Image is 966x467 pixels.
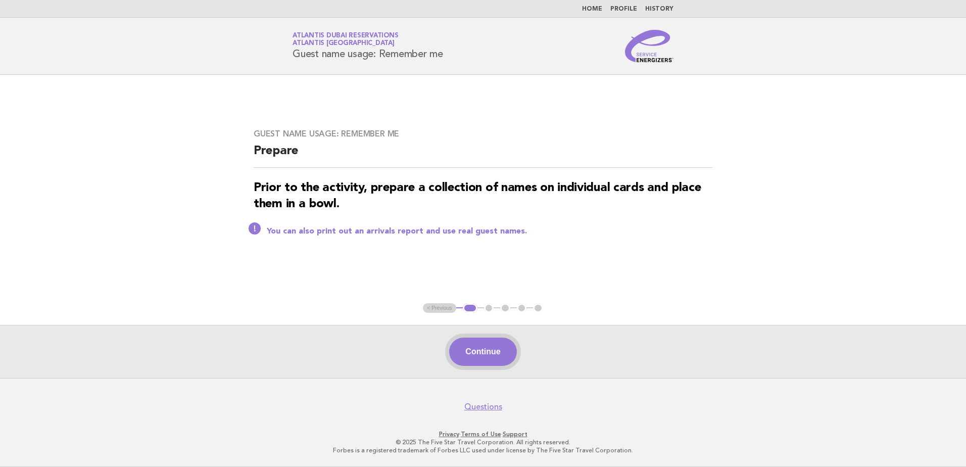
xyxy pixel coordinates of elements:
a: Questions [464,402,502,412]
a: Profile [610,6,637,12]
p: · · [174,430,792,438]
button: 1 [463,303,477,313]
a: Privacy [439,431,459,438]
button: Continue [449,338,516,366]
a: Atlantis Dubai ReservationsAtlantis [GEOGRAPHIC_DATA] [293,32,398,46]
a: Support [503,431,527,438]
h3: Guest name usage: Remember me [254,129,712,139]
strong: Prior to the activity, prepare a collection of names on individual cards and place them in a bowl. [254,182,701,210]
h2: Prepare [254,143,712,168]
h1: Guest name usage: Remember me [293,33,443,59]
a: Home [582,6,602,12]
span: Atlantis [GEOGRAPHIC_DATA] [293,40,395,47]
img: Service Energizers [625,30,673,62]
p: You can also print out an arrivals report and use real guest names. [267,226,712,237]
a: Terms of Use [461,431,501,438]
p: © 2025 The Five Star Travel Corporation. All rights reserved. [174,438,792,446]
a: History [645,6,673,12]
p: Forbes is a registered trademark of Forbes LLC used under license by The Five Star Travel Corpora... [174,446,792,454]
